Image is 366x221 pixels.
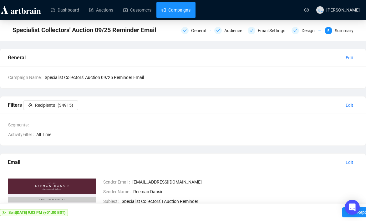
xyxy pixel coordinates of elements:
[335,27,353,34] div: Summary
[35,102,55,109] span: Recipients
[3,211,6,214] span: send
[345,200,360,215] div: Open Intercom Messenger
[103,179,132,185] span: Sender Email
[36,131,358,138] span: All Time
[183,29,187,32] span: check
[89,2,113,18] a: Auctions
[326,7,360,12] span: [PERSON_NAME]
[103,198,122,205] span: Subject
[292,27,321,34] div: Design
[224,27,246,34] div: Audience
[250,29,253,32] span: check
[341,53,358,63] button: Edit
[58,102,73,109] span: ( 34915 )
[8,131,36,138] span: ActivityFilter
[346,54,353,61] span: Edit
[123,2,151,18] a: Customers
[103,188,133,195] span: Sender Name
[302,27,318,34] div: Design
[293,29,297,32] span: check
[8,74,45,81] span: Campaign Name
[216,29,220,32] span: check
[318,7,323,13] span: KL
[161,2,191,18] a: Campaigns
[8,102,78,108] span: Filters
[214,27,244,34] div: Audience
[346,159,353,166] span: Edit
[132,179,358,185] span: [EMAIL_ADDRESS][DOMAIN_NAME]
[45,74,358,81] span: Specialist Collectors' Auction 09/25 Reminder Email
[248,27,288,34] div: Email Settings
[23,100,78,110] button: Recipients(34915)
[8,158,341,166] div: Email
[346,102,353,109] span: Edit
[28,103,33,107] span: team
[181,27,211,34] div: General
[191,27,210,34] div: General
[122,198,358,205] span: Specialist Collectors' | Auction Reminder
[325,27,353,34] div: 5Summary
[8,54,341,61] div: General
[341,157,358,167] button: Edit
[13,25,156,35] span: Specialist Collectors' Auction 09/25 Reminder Email
[8,121,32,128] span: Segments
[258,27,289,34] div: Email Settings
[327,29,329,33] span: 5
[51,2,79,18] a: Dashboard
[341,100,358,110] button: Edit
[304,8,309,12] span: question-circle
[133,188,358,195] span: Reeman Dansie
[8,210,65,215] strong: Sent [DATE] 9:03 PM (+01:00 BST)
